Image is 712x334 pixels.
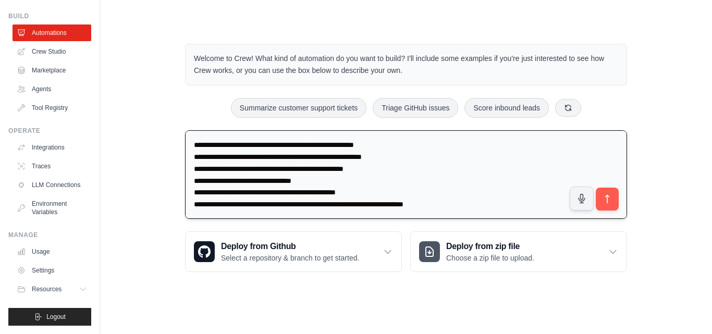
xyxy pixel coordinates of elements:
button: Score inbound leads [464,98,549,118]
button: Logout [8,308,91,326]
a: Marketplace [13,62,91,79]
a: Automations [13,24,91,41]
button: Resources [13,281,91,298]
button: Summarize customer support tickets [231,98,366,118]
a: Environment Variables [13,195,91,220]
div: Operate [8,127,91,135]
h3: Deploy from Github [221,240,359,253]
p: Select a repository & branch to get started. [221,253,359,263]
span: Logout [46,313,66,321]
h3: Deploy from zip file [446,240,534,253]
a: Usage [13,243,91,260]
a: Crew Studio [13,43,91,60]
a: Settings [13,262,91,279]
a: Agents [13,81,91,97]
iframe: Chat Widget [660,284,712,334]
a: Tool Registry [13,100,91,116]
a: Integrations [13,139,91,156]
div: Manage [8,231,91,239]
p: Choose a zip file to upload. [446,253,534,263]
p: Welcome to Crew! What kind of automation do you want to build? I'll include some examples if you'... [194,53,618,77]
a: LLM Connections [13,177,91,193]
a: Traces [13,158,91,175]
div: Build [8,12,91,20]
button: Triage GitHub issues [373,98,458,118]
span: Resources [32,285,62,293]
